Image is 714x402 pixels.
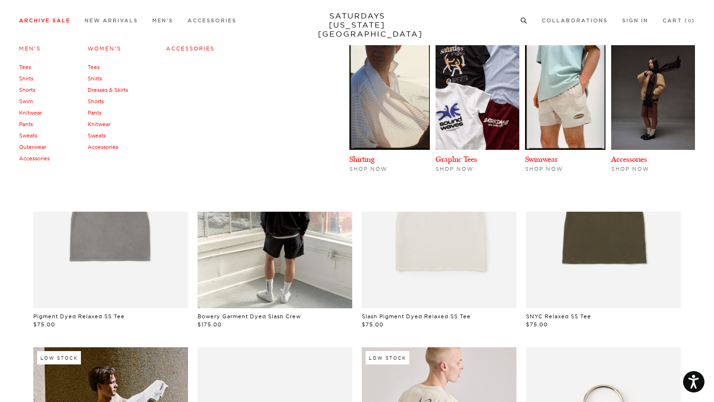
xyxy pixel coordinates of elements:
a: SNYC Relaxed SS Tee [526,313,591,320]
a: Sweats [88,132,106,139]
div: Low Stock [366,351,409,364]
a: Shorts [19,87,35,93]
a: Accessories [19,155,50,162]
a: Dresses & Skirts [88,87,128,93]
a: Knitwear [88,121,110,127]
a: Sign In [622,18,648,23]
span: $175.00 [198,321,222,328]
a: New Arrivals [85,18,138,23]
a: Pigment Dyed Relaxed SS Tee [33,313,125,320]
a: Cart (0) [663,18,695,23]
a: Sweats [19,132,37,139]
a: Accessories [88,144,118,150]
a: Archive Sale [19,18,70,23]
a: Outerwear [19,144,46,150]
a: Men's [152,18,173,23]
a: Collaborations [542,18,608,23]
a: Graphic Tees [436,155,477,164]
a: Shirts [88,75,102,82]
span: $75.00 [362,321,384,328]
a: Men's [19,45,41,52]
a: Swim [19,98,33,105]
a: Women's [88,45,121,52]
small: 0 [688,19,692,23]
a: Knitwear [19,109,42,116]
a: SATURDAYS[US_STATE][GEOGRAPHIC_DATA] [318,11,397,39]
a: Pants [88,109,101,116]
span: $75.00 [33,321,55,328]
a: Tees [88,64,99,70]
a: Slash Pigment Dyed Relaxed SS Tee [362,313,471,320]
a: Pants [19,121,33,127]
a: Shorts [88,98,104,105]
div: Low Stock [37,351,81,364]
span: $75.00 [526,321,548,328]
a: Accessories [188,18,237,23]
a: Shirts [19,75,33,82]
a: Swimwear [525,155,558,164]
a: Tees [19,64,31,70]
a: Bowery Garment Dyed Slash Crew [198,313,301,320]
a: Shirting [349,155,375,164]
a: Accessories [611,155,647,164]
a: Accessories [166,45,215,52]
